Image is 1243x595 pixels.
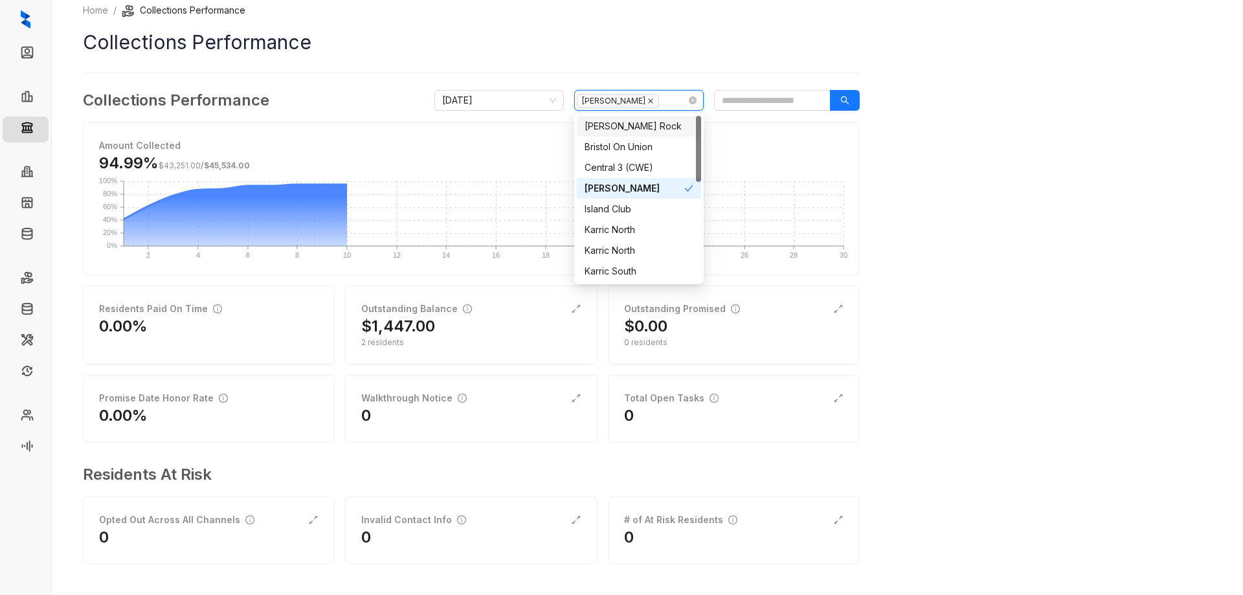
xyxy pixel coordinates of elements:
[361,337,581,348] div: 2 residents
[463,304,472,313] span: info-circle
[741,251,748,259] text: 26
[103,229,117,236] text: 20%
[624,513,737,527] div: # of At Risk Residents
[103,203,117,210] text: 60%
[571,393,581,403] span: expand-alt
[3,329,49,355] li: Maintenance
[3,298,49,324] li: Move Outs
[731,304,740,313] span: info-circle
[99,302,222,316] div: Residents Paid On Time
[641,251,649,259] text: 22
[99,177,117,185] text: 100%
[204,161,250,170] span: $45,534.00
[361,316,435,337] h2: $1,447.00
[308,515,319,525] span: expand-alt
[624,337,844,348] div: 0 residents
[3,41,49,67] li: Leads
[3,192,49,218] li: Units
[710,394,719,403] span: info-circle
[689,96,697,104] span: close-circle
[3,404,49,430] li: Team
[442,251,450,259] text: 14
[361,391,467,405] div: Walkthrough Notice
[343,251,351,259] text: 10
[577,94,659,108] span: [PERSON_NAME]
[80,3,111,17] a: Home
[3,435,49,461] li: Voice AI
[647,98,654,104] span: close
[361,302,472,316] div: Outstanding Balance
[3,223,49,249] li: Knowledge
[458,394,467,403] span: info-circle
[246,251,250,259] text: 6
[113,3,117,17] li: /
[213,304,222,313] span: info-circle
[3,161,49,186] li: Communities
[691,251,699,259] text: 24
[99,140,181,151] strong: Amount Collected
[219,394,228,403] span: info-circle
[159,161,250,170] span: /
[542,251,550,259] text: 18
[833,515,844,525] span: expand-alt
[21,10,30,28] img: logo
[83,463,849,486] h3: Residents At Risk
[146,251,150,259] text: 2
[833,393,844,403] span: expand-alt
[361,513,466,527] div: Invalid Contact Info
[840,96,849,105] span: search
[592,251,599,259] text: 20
[99,391,228,405] div: Promise Date Honor Rate
[107,241,117,249] text: 0%
[83,89,269,112] h3: Collections Performance
[103,190,117,197] text: 80%
[624,316,667,337] h2: $0.00
[99,405,148,426] h2: 0.00%
[295,251,299,259] text: 8
[3,85,49,111] li: Leasing
[159,161,201,170] span: $43,251.00
[3,360,49,386] li: Renewals
[624,302,740,316] div: Outstanding Promised
[624,527,634,548] h2: 0
[840,251,847,259] text: 30
[196,251,200,259] text: 4
[99,153,250,174] h3: 94.99%
[245,515,254,524] span: info-circle
[361,527,371,548] h2: 0
[442,91,556,110] span: September 2025
[122,3,245,17] li: Collections Performance
[99,513,254,527] div: Opted Out Across All Channels
[99,527,109,548] h2: 0
[833,304,844,314] span: expand-alt
[393,251,401,259] text: 12
[790,251,798,259] text: 28
[624,405,634,426] h2: 0
[3,267,49,293] li: Rent Collections
[457,515,466,524] span: info-circle
[99,316,148,337] h2: 0.00%
[3,117,49,142] li: Collections
[728,515,737,524] span: info-circle
[571,515,581,525] span: expand-alt
[624,391,719,405] div: Total Open Tasks
[571,304,581,314] span: expand-alt
[492,251,500,259] text: 16
[103,216,117,223] text: 40%
[83,28,860,57] h1: Collections Performance
[361,405,371,426] h2: 0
